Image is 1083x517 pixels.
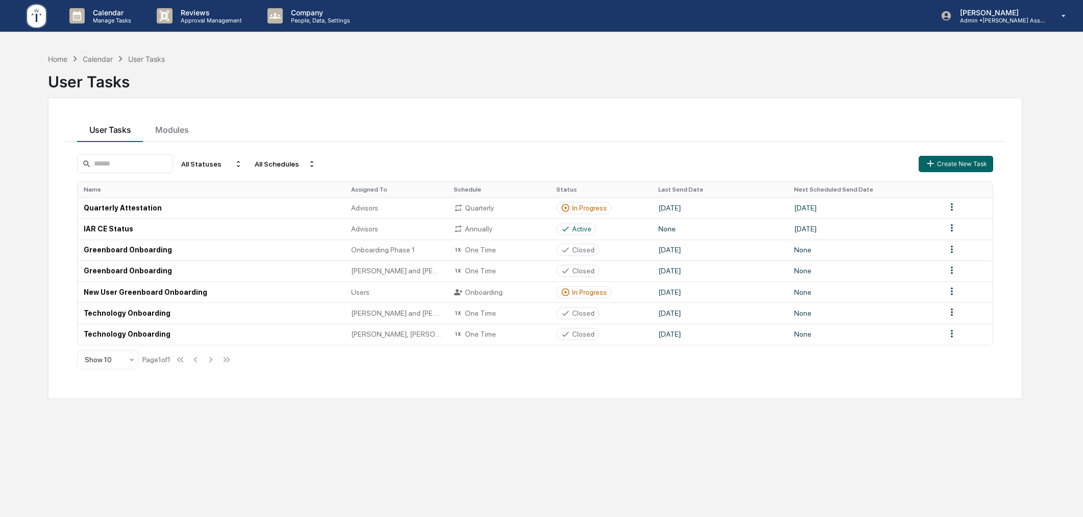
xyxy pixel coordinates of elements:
[1050,483,1078,511] iframe: Open customer support
[454,330,544,339] div: One Time
[652,197,788,218] td: [DATE]
[454,309,544,318] div: One Time
[652,324,788,345] td: [DATE]
[77,114,143,142] button: User Tasks
[454,288,544,297] div: Onboarding
[78,302,346,323] td: Technology Onboarding
[85,17,136,24] p: Manage Tasks
[283,17,355,24] p: People, Data, Settings
[351,309,441,317] span: [PERSON_NAME] and [PERSON_NAME] Onboarding
[788,302,940,323] td: None
[78,218,346,239] td: IAR CE Status
[919,156,993,172] button: Create New Task
[48,64,1023,91] div: User Tasks
[454,245,544,254] div: One Time
[788,240,940,261] td: None
[550,182,653,197] th: Status
[351,246,415,254] span: Onboarding Phase 1
[128,55,165,63] div: User Tasks
[652,218,788,239] td: None
[572,204,607,212] div: In Progress
[788,324,940,345] td: None
[788,197,940,218] td: [DATE]
[78,261,346,281] td: Greenboard Onboarding
[448,182,550,197] th: Schedule
[143,114,201,142] button: Modules
[78,281,346,302] td: New User Greenboard Onboarding
[788,281,940,302] td: None
[24,2,49,30] img: logo
[952,17,1047,24] p: Admin • [PERSON_NAME] Asset Management LLC
[251,156,320,172] div: All Schedules
[345,182,448,197] th: Assigned To
[173,17,247,24] p: Approval Management
[652,261,788,281] td: [DATE]
[78,324,346,345] td: Technology Onboarding
[78,240,346,261] td: Greenboard Onboarding
[351,267,441,275] span: [PERSON_NAME] and [PERSON_NAME] Onboarding
[78,182,346,197] th: Name
[788,218,940,239] td: [DATE]
[173,8,247,17] p: Reviews
[652,302,788,323] td: [DATE]
[572,267,595,275] div: Closed
[351,288,370,296] span: Users
[788,182,940,197] th: Next Scheduled Send Date
[572,246,595,254] div: Closed
[351,330,441,338] span: [PERSON_NAME], [PERSON_NAME], [PERSON_NAME] Onboard
[454,203,544,213] div: Quarterly
[572,288,607,296] div: In Progress
[788,261,940,281] td: None
[177,156,247,172] div: All Statuses
[652,182,788,197] th: Last Send Date
[142,356,170,364] div: Page 1 of 1
[83,55,113,63] div: Calendar
[78,197,346,218] td: Quarterly Attestation
[351,204,378,212] span: Advisors
[454,266,544,275] div: One Time
[652,281,788,302] td: [DATE]
[572,309,595,317] div: Closed
[351,225,378,233] span: Advisors
[572,330,595,338] div: Closed
[48,55,67,63] div: Home
[283,8,355,17] p: Company
[454,224,544,233] div: Annually
[85,8,136,17] p: Calendar
[952,8,1047,17] p: [PERSON_NAME]
[572,225,592,233] div: Active
[652,240,788,261] td: [DATE]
